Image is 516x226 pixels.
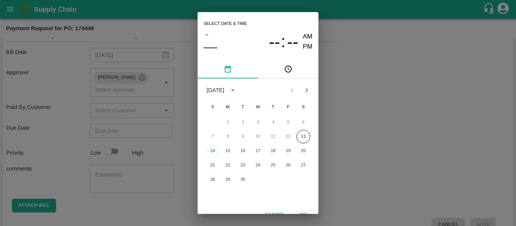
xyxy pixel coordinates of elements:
[297,144,310,158] button: 20
[266,100,280,115] span: Thursday
[262,208,288,221] button: Cancel
[221,158,235,172] button: 22
[236,158,250,172] button: 23
[266,144,280,158] button: 18
[251,144,265,158] button: 17
[221,100,235,115] span: Monday
[206,144,219,158] button: 14
[281,144,295,158] button: 19
[205,29,208,39] span: –
[204,29,210,39] button: –
[291,208,315,221] button: OK
[287,32,298,52] button: --
[281,158,295,172] button: 26
[297,100,310,115] span: Saturday
[300,83,314,97] button: Next month
[198,60,258,78] button: pick date
[269,32,280,52] button: --
[258,60,318,78] button: pick time
[206,158,219,172] button: 21
[303,32,313,42] button: AM
[236,144,250,158] button: 16
[297,130,310,143] button: 13
[281,100,295,115] span: Friday
[303,42,313,52] button: PM
[221,173,235,186] button: 29
[251,158,265,172] button: 24
[266,158,280,172] button: 25
[236,173,250,186] button: 30
[281,32,285,52] span: :
[236,100,250,115] span: Tuesday
[206,100,219,115] span: Sunday
[297,158,310,172] button: 27
[221,144,235,158] button: 15
[204,39,217,54] button: ––
[251,100,265,115] span: Wednesday
[206,173,219,186] button: 28
[207,86,224,94] div: [DATE]
[204,18,247,29] span: Select date & time
[227,84,239,96] button: calendar view is open, switch to year view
